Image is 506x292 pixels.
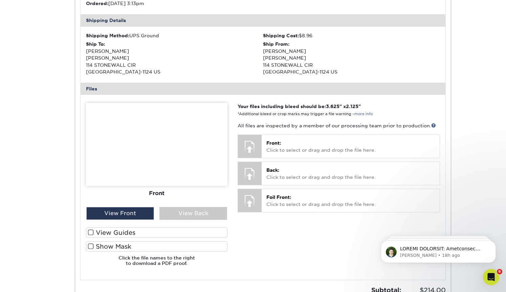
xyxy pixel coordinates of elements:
label: View Guides [86,227,227,238]
span: 3.625 [326,104,339,109]
p: Message from Matthew, sent 18h ago [29,26,117,32]
span: 2.125 [346,104,358,109]
strong: Ship To: [86,41,105,47]
strong: Ordered: [86,1,108,6]
div: View Front [86,207,154,220]
div: View Back [159,207,227,220]
div: Front [86,186,227,201]
div: UPS Ground [86,32,263,39]
div: Shipping Details [81,14,445,26]
span: Front: [266,140,281,146]
div: Files [81,83,445,95]
p: Click to select or drag and drop the file here. [266,194,435,208]
div: [PERSON_NAME] [PERSON_NAME] 114 STONEWALL CIR [GEOGRAPHIC_DATA]-1124 US [86,41,263,75]
h6: Click the file names to the right to download a PDF proof. [86,255,227,272]
small: *Additional bleed or crop marks may trigger a file warning – [238,112,373,116]
strong: Shipping Method: [86,33,129,38]
span: Foil Front: [266,194,291,200]
a: more info [354,112,373,116]
iframe: Intercom notifications message [371,226,506,274]
label: Show Mask [86,241,227,252]
strong: Your files including bleed should be: " x " [238,104,361,109]
p: Click to select or drag and drop the file here. [266,167,435,181]
p: Click to select or drag and drop the file here. [266,140,435,153]
strong: Ship From: [263,41,289,47]
iframe: Intercom live chat [483,269,499,285]
div: $8.96 [263,32,440,39]
strong: Shipping Cost: [263,33,299,38]
span: Back: [266,167,279,173]
div: [PERSON_NAME] [PERSON_NAME] 114 STONEWALL CIR [GEOGRAPHIC_DATA]-1124 US [263,41,440,75]
p: All files are inspected by a member of our processing team prior to production. [238,122,440,129]
span: 6 [497,269,502,274]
